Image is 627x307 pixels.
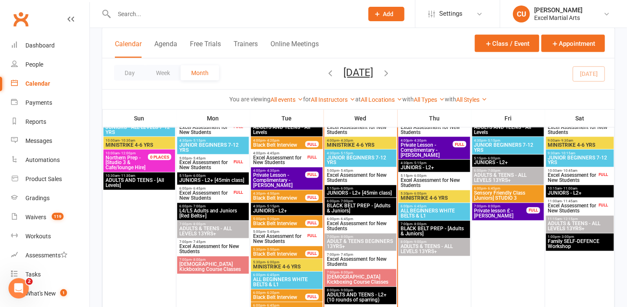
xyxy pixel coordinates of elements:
button: Calendar [115,40,142,58]
span: 1:00pm [548,235,612,239]
div: Product Sales [25,176,62,182]
th: Sun [103,109,176,127]
div: Automations [25,156,60,163]
span: - 6:00pm [413,174,427,178]
span: 11:00am [548,200,597,204]
button: Class / Event [475,35,539,52]
a: Dashboard [11,36,89,55]
span: 10:15am [548,187,612,191]
span: Excel Assessment for New Students [548,173,597,183]
span: 4:00pm [253,151,306,155]
button: Appointment [541,35,605,52]
button: Online Meetings [270,40,319,58]
span: ADULTS AND TEENS - L2+ (10 rounds of sparring) [326,293,395,303]
span: L4/L5 Adults and Juniors [Red Belts+] [179,209,247,219]
span: 4:30pm [253,205,321,209]
a: What's New1 [11,284,89,303]
span: - 5:50pm [265,248,279,252]
span: 4:30pm [179,139,247,142]
span: Add [383,11,394,17]
div: FULL [305,251,319,257]
span: - 4:45pm [265,151,279,155]
span: 5:00pm [253,218,306,221]
span: 6:00pm [179,187,232,191]
span: 8:00pm [326,289,395,293]
span: Black Belt Interview [253,221,306,226]
span: - 6:00pm [265,261,279,265]
span: 7:00pm [179,240,247,244]
span: 6:00pm [253,274,321,277]
span: 7:00pm [474,205,527,209]
span: 6:00pm [253,291,306,295]
span: - 8:00pm [413,223,427,226]
span: - 6:00pm [413,192,427,196]
span: ADULTS & TEENS - ALL LEVELS 13YRS+ [179,226,247,237]
span: - 5:15pm [265,205,279,209]
span: Excel Assessment for New Students [326,173,395,183]
span: 4:30pm [400,162,468,165]
span: JUNIORS - L2+ [548,191,612,196]
span: - 6:45pm [192,187,206,191]
span: [DEMOGRAPHIC_DATA] Kickboxing Course Classes [179,262,247,272]
span: MINISTRIKE 4-6 YRS [548,142,612,148]
strong: with [403,96,414,103]
span: 7:00pm [400,223,468,226]
span: 4:00pm [253,169,306,173]
strong: at [356,96,361,103]
a: Automations [11,151,89,170]
span: Private lesson £ - [PERSON_NAME] [474,209,527,219]
span: Excel Assessment for New Students [326,125,395,135]
span: Black Belt Interview [253,295,306,300]
span: - 4:30pm [339,139,353,142]
span: - 10:15am [560,151,576,155]
strong: with [445,96,457,103]
span: 6:00pm [179,205,247,209]
span: ADULTS & TEENS - ALL LEVELS 13YRS+ [474,173,542,183]
span: 7:00pm [326,253,395,257]
a: Calendar [11,74,89,93]
span: 11:15am [548,218,612,221]
span: [Studio 3 & Cafe/lounge Hire] [105,155,158,170]
span: ALL BEGINNERS WHITE BELTS & L1 [400,209,468,219]
span: Family SELF-DEFENCE Workshop [548,239,612,249]
span: - 6:00pm [487,156,501,160]
div: FULL [596,202,610,209]
span: 119 [52,213,64,220]
span: 5:00pm [179,156,232,160]
th: Sat [545,109,615,127]
span: Excel Assessment for New Students [179,125,232,135]
span: - 8:00pm [192,258,206,262]
span: - 7:45pm [339,253,353,257]
span: JUNIORS - L2+ [45min class] [326,191,395,196]
div: FULL [596,172,610,178]
span: - 6:00pm [339,187,353,191]
span: - 7:00pm [487,169,501,173]
span: Excel Assessment for New Students [179,160,232,170]
span: Settings [439,4,463,23]
a: Reports [11,112,89,131]
a: Tasks [11,265,89,284]
span: - 6:20pm [265,291,279,295]
span: 9:30am [548,151,612,155]
span: - 4:30pm [413,139,427,142]
span: - 6:45pm [487,187,501,191]
span: ADULTS & TEENS - ALL LEVELS 13YRS+ [400,244,468,254]
button: Week [145,65,181,81]
span: - 10:30am [120,139,135,142]
span: - 8:00pm [487,205,501,209]
span: 4:30pm [326,151,395,155]
span: 4:30pm [474,139,542,142]
span: 7:00pm [179,223,247,226]
div: Messages [25,137,52,144]
span: Black Belt Interview [253,142,306,148]
div: FULL [305,154,319,160]
span: 4:00pm [326,139,395,142]
span: Excel Assessment for New Students [548,204,597,214]
span: ADULT & TEENS BEGINNERS 13YRS+ [326,239,395,249]
span: 10:00am [105,151,158,155]
span: Excel Assessment for New Students [179,191,232,201]
span: Private Lesson - Complimentary - [PERSON_NAME] [400,142,453,158]
a: All events [271,96,304,103]
span: Excel Assessment for New Students [326,221,395,232]
div: FULL [453,141,466,148]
